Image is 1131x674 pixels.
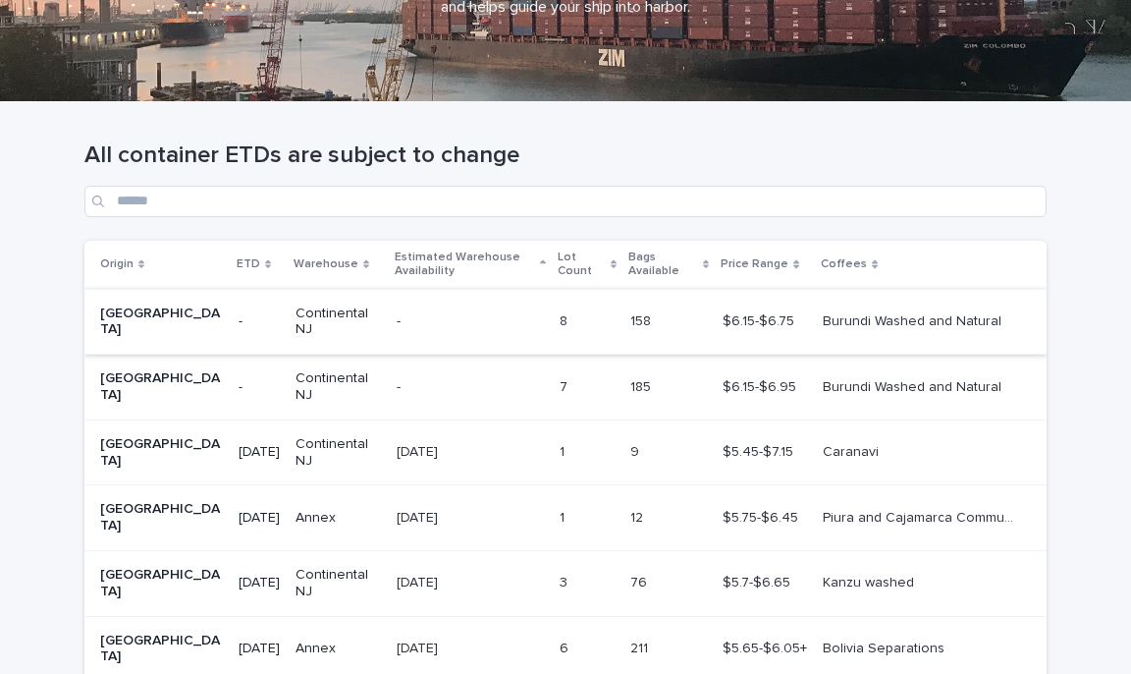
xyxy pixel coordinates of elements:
[84,485,1047,551] tr: [GEOGRAPHIC_DATA][DATE]Annex[DATE][DATE] 11 1212 $5.75-$6.45$5.75-$6.45 Piura and Cajamarca Commu...
[630,309,655,330] p: 158
[100,633,223,666] p: [GEOGRAPHIC_DATA]
[397,571,442,591] p: [DATE]
[239,575,280,591] p: [DATE]
[823,440,883,461] p: Caranavi
[84,289,1047,355] tr: [GEOGRAPHIC_DATA]-Continental NJ-- 88 158158 $6.15-$6.75$6.15-$6.75 Burundi Washed and NaturalBur...
[630,637,652,657] p: 211
[630,440,643,461] p: 9
[84,186,1047,217] input: Search
[723,637,811,657] p: $5.65-$6.05+
[723,375,800,396] p: $6.15-$6.95
[100,306,223,339] p: [GEOGRAPHIC_DATA]
[560,571,571,591] p: 3
[630,571,651,591] p: 76
[100,501,223,534] p: [GEOGRAPHIC_DATA]
[821,253,867,275] p: Coffees
[239,313,280,330] p: -
[239,444,280,461] p: [DATE]
[397,440,442,461] p: [DATE]
[628,247,698,283] p: Bags Available
[823,571,918,591] p: Kanzu washed
[100,567,223,600] p: [GEOGRAPHIC_DATA]
[294,253,358,275] p: Warehouse
[397,506,442,527] p: [DATE]
[84,550,1047,616] tr: [GEOGRAPHIC_DATA][DATE]Continental NJ[DATE][DATE] 33 7676 $5.7-$6.65$5.7-$6.65 Kanzu washedKanzu ...
[395,247,535,283] p: Estimated Warehouse Availability
[560,506,568,527] p: 1
[237,253,260,275] p: ETD
[397,375,404,396] p: -
[560,375,571,396] p: 7
[723,571,794,591] p: $5.7-$6.65
[296,436,381,470] p: Continental NJ
[630,375,655,396] p: 185
[84,355,1047,421] tr: [GEOGRAPHIC_DATA]-Continental NJ-- 77 185185 $6.15-$6.95$6.15-$6.95 Burundi Washed and NaturalBur...
[558,247,606,283] p: Lot Count
[723,309,798,330] p: $6.15-$6.75
[721,253,788,275] p: Price Range
[397,309,404,330] p: -
[296,370,381,404] p: Continental NJ
[239,641,280,657] p: [DATE]
[397,637,442,657] p: [DATE]
[560,637,572,657] p: 6
[823,637,948,657] p: Bolivia Separations
[560,440,568,461] p: 1
[239,510,280,527] p: [DATE]
[239,379,280,396] p: -
[296,567,381,600] p: Continental NJ
[823,309,1005,330] p: Burundi Washed and Natural
[100,253,134,275] p: Origin
[100,436,223,470] p: [GEOGRAPHIC_DATA]
[84,141,1047,170] h1: All container ETDs are subject to change
[723,440,797,461] p: $5.45-$7.15
[823,375,1005,396] p: Burundi Washed and Natural
[296,306,381,339] p: Continental NJ
[296,641,381,657] p: Annex
[560,309,571,330] p: 8
[84,420,1047,485] tr: [GEOGRAPHIC_DATA][DATE]Continental NJ[DATE][DATE] 11 99 $5.45-$7.15$5.45-$7.15 CaranaviCaranavi
[296,510,381,527] p: Annex
[100,370,223,404] p: [GEOGRAPHIC_DATA]
[823,506,1019,527] p: Piura and Cajamarca Community and Producer lots
[630,506,647,527] p: 12
[723,506,802,527] p: $5.75-$6.45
